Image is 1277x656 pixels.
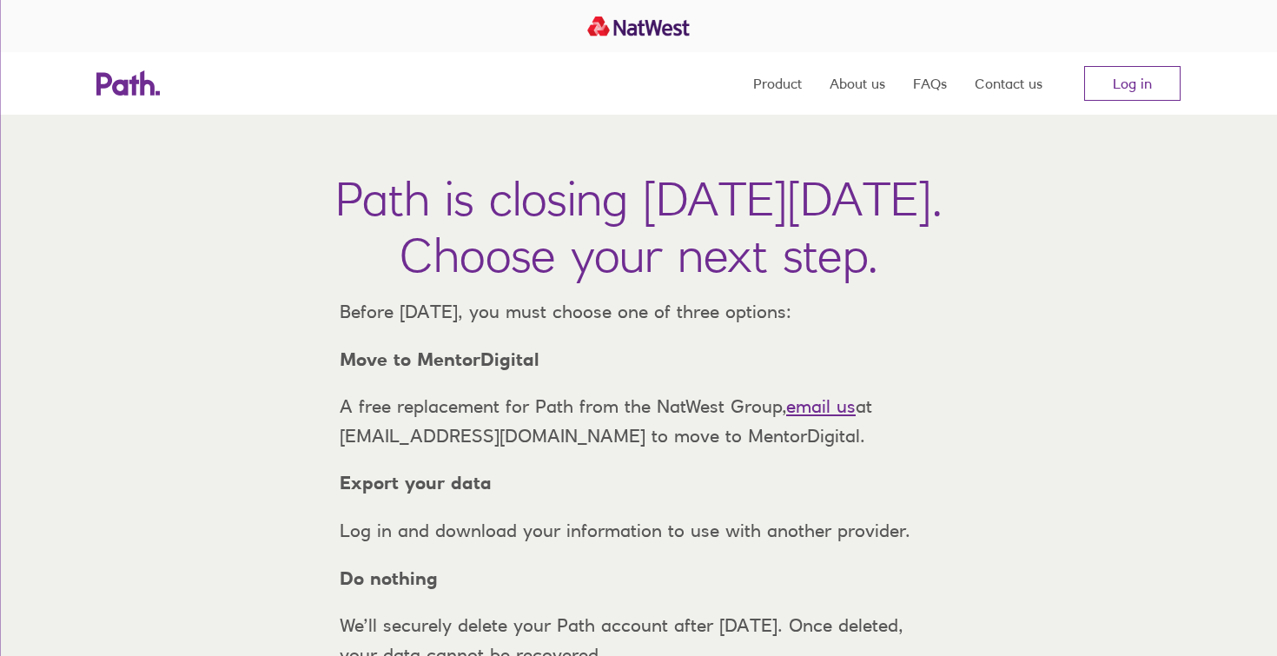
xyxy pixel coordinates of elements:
p: Log in and download your information to use with another provider. [326,516,951,546]
a: FAQs [913,52,947,115]
a: Product [753,52,802,115]
a: Log in [1084,66,1181,101]
p: Before [DATE], you must choose one of three options: [326,297,951,327]
a: email us [786,395,856,417]
h1: Path is closing [DATE][DATE]. Choose your next step. [335,170,943,283]
strong: Move to MentorDigital [340,348,539,370]
a: Contact us [975,52,1042,115]
a: About us [830,52,885,115]
p: A free replacement for Path from the NatWest Group, at [EMAIL_ADDRESS][DOMAIN_NAME] to move to Me... [326,392,951,450]
strong: Do nothing [340,567,438,589]
strong: Export your data [340,472,492,494]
